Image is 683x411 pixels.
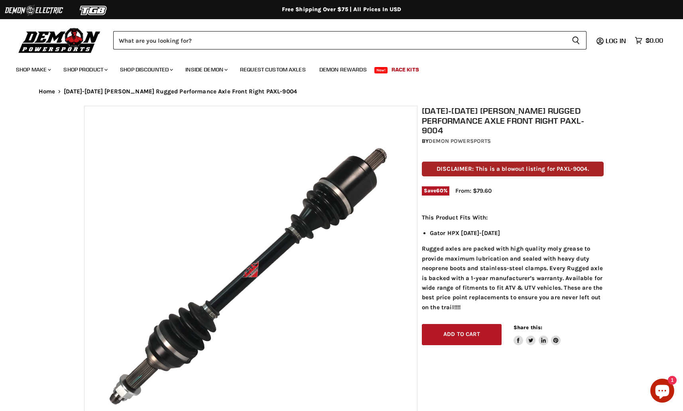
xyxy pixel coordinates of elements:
[64,3,124,18] img: TGB Logo 2
[313,61,373,78] a: Demon Rewards
[422,213,604,312] div: Rugged axles are packed with high quality moly grease to provide maximum lubrication and sealed w...
[179,61,232,78] a: Inside Demon
[436,188,443,194] span: 60
[606,37,626,45] span: Log in
[386,61,425,78] a: Race Kits
[422,213,604,222] p: This Product Fits With:
[443,331,480,338] span: Add to cart
[23,6,661,13] div: Free Shipping Over $75 | All Prices In USD
[422,106,604,135] h1: [DATE]-[DATE] [PERSON_NAME] Rugged Performance Axle Front Right PAXL-9004
[648,379,677,405] inbox-online-store-chat: Shopify online store chat
[646,37,663,44] span: $0.00
[374,67,388,73] span: New!
[10,61,56,78] a: Shop Make
[422,324,502,345] button: Add to cart
[429,138,491,144] a: Demon Powersports
[514,324,561,345] aside: Share this:
[514,324,542,330] span: Share this:
[430,228,604,238] li: Gator HPX [DATE]-[DATE]
[234,61,312,78] a: Request Custom Axles
[565,31,587,49] button: Search
[602,37,631,44] a: Log in
[16,26,103,54] img: Demon Powersports
[57,61,112,78] a: Shop Product
[113,31,565,49] input: Search
[64,88,297,95] span: [DATE]-[DATE] [PERSON_NAME] Rugged Performance Axle Front Right PAXL-9004
[631,35,667,46] a: $0.00
[10,58,661,78] ul: Main menu
[39,88,55,95] a: Home
[4,3,64,18] img: Demon Electric Logo 2
[114,61,178,78] a: Shop Discounted
[422,162,604,176] p: DISCLAIMER: This is a blowout listing for PAXL-9004.
[113,31,587,49] form: Product
[422,137,604,146] div: by
[422,186,449,195] span: Save %
[23,88,661,95] nav: Breadcrumbs
[455,187,492,194] span: From: $79.60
